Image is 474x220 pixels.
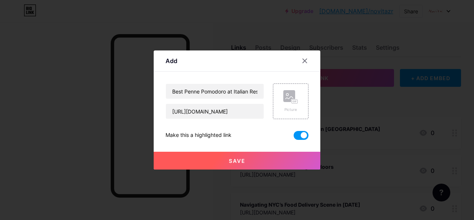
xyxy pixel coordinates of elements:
span: Save [229,158,246,164]
input: Title [166,84,264,99]
input: URL [166,104,264,119]
button: Save [154,152,320,170]
div: Picture [283,107,298,112]
div: Make this a highlighted link [166,131,231,140]
div: Add [166,56,177,65]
